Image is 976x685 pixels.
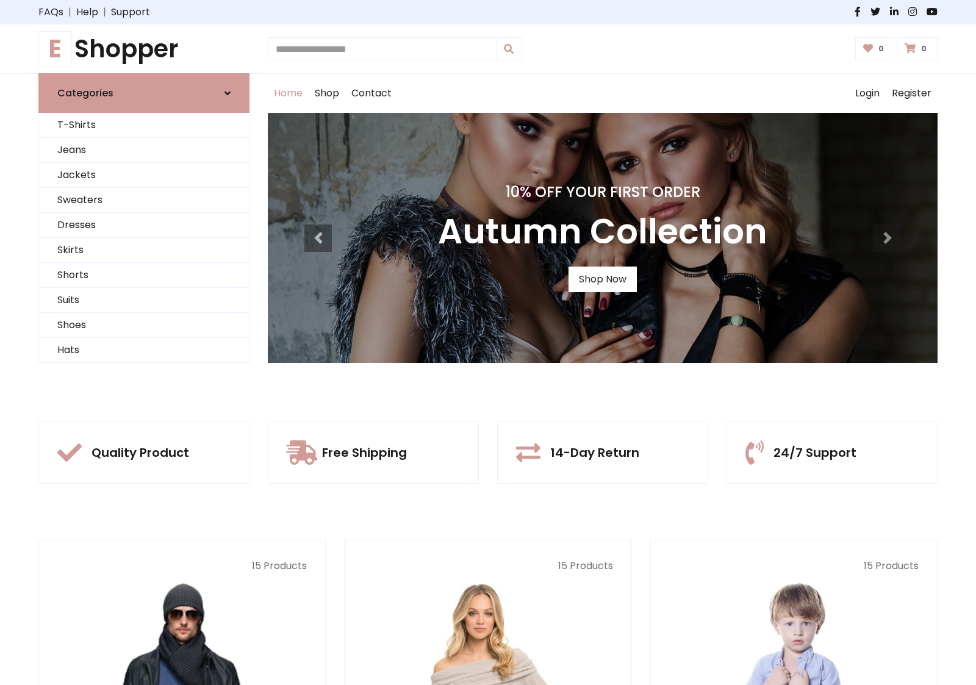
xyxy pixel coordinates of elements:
a: EShopper [38,34,249,63]
a: Sweaters [39,188,249,213]
h5: 14-Day Return [550,445,639,460]
a: Skirts [39,238,249,263]
span: E [38,31,72,66]
h1: Shopper [38,34,249,63]
a: T-Shirts [39,113,249,138]
a: Shop Now [569,267,637,292]
a: Help [76,5,98,20]
a: Hats [39,338,249,363]
a: Jeans [39,138,249,163]
span: | [98,5,111,20]
p: 15 Products [669,559,919,573]
span: 0 [875,43,887,54]
a: Shorts [39,263,249,288]
h4: 10% Off Your First Order [438,184,767,201]
h5: Free Shipping [322,445,407,460]
h5: Quality Product [91,445,189,460]
a: Suits [39,288,249,313]
a: Categories [38,73,249,113]
a: Support [111,5,150,20]
a: Jackets [39,163,249,188]
a: FAQs [38,5,63,20]
p: 15 Products [57,559,307,573]
p: 15 Products [363,559,612,573]
span: 0 [918,43,930,54]
span: | [63,5,76,20]
a: 0 [897,37,938,60]
a: 0 [855,37,895,60]
h3: Autumn Collection [438,211,767,252]
a: Shoes [39,313,249,338]
h5: 24/7 Support [773,445,856,460]
a: Register [886,74,938,113]
h6: Categories [57,87,113,99]
a: Dresses [39,213,249,238]
a: Contact [345,74,398,113]
a: Shop [309,74,345,113]
a: Login [849,74,886,113]
a: Home [268,74,309,113]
